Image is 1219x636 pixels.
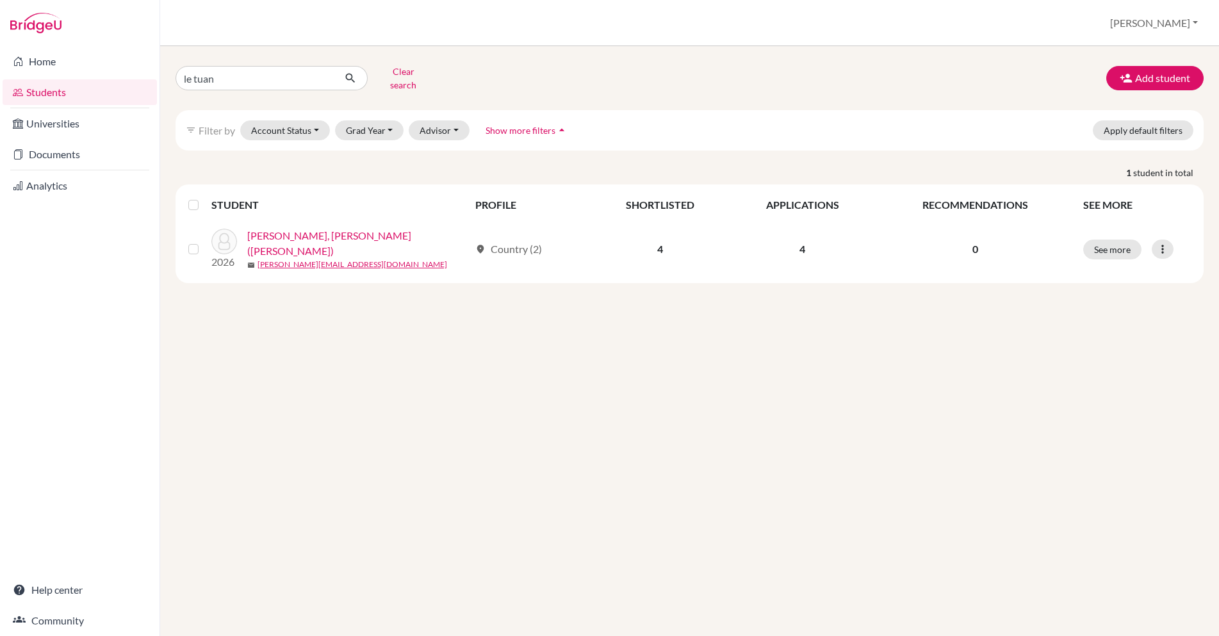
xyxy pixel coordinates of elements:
th: RECOMMENDATIONS [876,190,1076,220]
i: filter_list [186,125,196,135]
a: Analytics [3,173,157,199]
span: student in total [1133,166,1204,179]
button: Advisor [409,120,470,140]
i: arrow_drop_up [555,124,568,136]
th: SEE MORE [1076,190,1199,220]
span: Filter by [199,124,235,136]
button: See more [1083,240,1141,259]
td: 4 [730,220,876,278]
input: Find student by name... [176,66,334,90]
th: APPLICATIONS [730,190,876,220]
a: Universities [3,111,157,136]
button: Add student [1106,66,1204,90]
a: Documents [3,142,157,167]
button: Account Status [240,120,330,140]
img: Bridge-U [10,13,61,33]
button: Grad Year [335,120,404,140]
img: Nguyen, Le Tuan Anh (Tony) [211,229,237,254]
strong: 1 [1126,166,1133,179]
span: mail [247,261,255,269]
th: PROFILE [468,190,591,220]
button: Apply default filters [1093,120,1193,140]
p: 0 [883,241,1068,257]
div: Country (2) [475,241,542,257]
a: Help center [3,577,157,603]
th: SHORTLISTED [591,190,730,220]
th: STUDENT [211,190,468,220]
a: [PERSON_NAME], [PERSON_NAME] ([PERSON_NAME]) [247,228,470,259]
a: Community [3,608,157,633]
td: 4 [591,220,730,278]
a: [PERSON_NAME][EMAIL_ADDRESS][DOMAIN_NAME] [258,259,447,270]
button: [PERSON_NAME] [1104,11,1204,35]
a: Students [3,79,157,105]
a: Home [3,49,157,74]
p: 2026 [211,254,237,270]
span: Show more filters [486,125,555,136]
button: Show more filtersarrow_drop_up [475,120,579,140]
span: location_on [475,244,486,254]
button: Clear search [368,61,439,95]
